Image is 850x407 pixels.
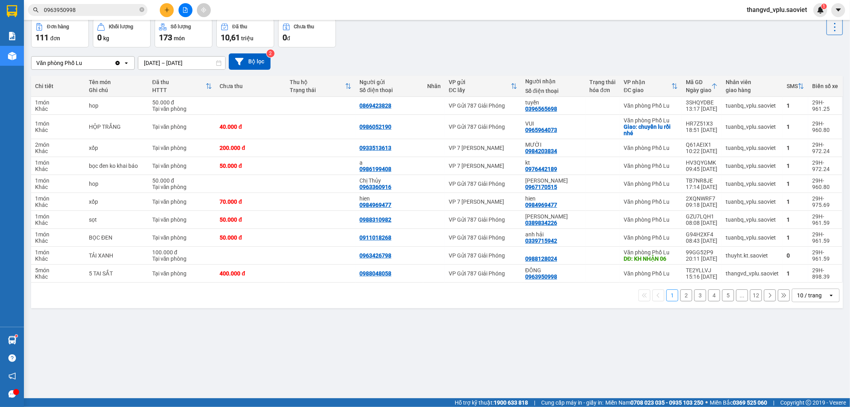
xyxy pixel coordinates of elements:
[445,76,521,97] th: Toggle SortBy
[89,216,144,223] div: sọt
[835,6,842,14] span: caret-down
[812,177,838,190] div: 29H-960.80
[686,87,711,93] div: Ngày giao
[35,166,81,172] div: Khác
[705,401,708,404] span: ⚪️
[686,148,718,154] div: 10:22 [DATE]
[359,216,391,223] div: 0988310982
[152,234,212,241] div: Tại văn phòng
[109,24,133,29] div: Khối lượng
[624,216,678,223] div: Văn phòng Phố Lu
[283,33,287,42] span: 0
[93,19,151,47] button: Khối lượng0kg
[726,181,779,187] div: tuanbq_vplu.saoviet
[8,354,16,362] span: question-circle
[605,398,703,407] span: Miền Nam
[455,398,528,407] span: Hỗ trợ kỹ thuật:
[686,120,718,127] div: HR7Z51X3
[232,24,247,29] div: Đã thu
[89,87,144,93] div: Ghi chú
[812,120,838,133] div: 29H-960.80
[220,216,282,223] div: 50.000 đ
[220,124,282,130] div: 40.000 đ
[35,195,81,202] div: 1 món
[89,270,144,277] div: 5 TAI SẮT
[152,106,212,112] div: Tại văn phòng
[220,199,282,205] div: 70.000 đ
[812,249,838,262] div: 29H-961.59
[152,145,212,151] div: Tại văn phòng
[179,3,192,17] button: file-add
[525,142,581,148] div: MƯỜI
[50,35,60,41] span: đơn
[47,24,69,29] div: Đơn hàng
[525,195,581,202] div: hien
[812,195,838,208] div: 29H-975.69
[290,79,345,85] div: Thu hộ
[686,127,718,133] div: 18:51 [DATE]
[35,142,81,148] div: 2 món
[525,213,581,220] div: Anh Điệp
[787,252,804,259] div: 0
[525,220,557,226] div: 0389834226
[812,83,838,89] div: Biển số xe
[449,79,511,85] div: VP gửi
[817,6,824,14] img: icon-new-feature
[740,5,813,15] span: thangvd_vplu.saoviet
[589,79,616,85] div: Trạng thái
[686,256,718,262] div: 20:11 [DATE]
[220,83,282,89] div: Chưa thu
[286,76,355,97] th: Toggle SortBy
[686,220,718,226] div: 08:08 [DATE]
[686,213,718,220] div: GZU7LQH1
[624,199,678,205] div: Văn phòng Phố Lu
[624,124,678,136] div: Giao: chuyển lu rồi nhé
[220,145,282,151] div: 200.000 đ
[359,166,391,172] div: 0986199408
[686,142,718,148] div: Q61AEIX1
[152,177,212,184] div: 50.000 đ
[290,87,345,93] div: Trạng thái
[159,33,172,42] span: 173
[525,78,581,85] div: Người nhận
[449,163,517,169] div: VP 7 [PERSON_NAME]
[220,270,282,277] div: 400.000 đ
[726,102,779,109] div: tuanbq_vplu.saoviet
[624,145,678,151] div: Văn phòng Phố Lu
[831,3,845,17] button: caret-down
[35,202,81,208] div: Khác
[35,256,81,262] div: Khác
[620,76,682,97] th: Toggle SortBy
[8,52,16,60] img: warehouse-icon
[525,148,557,154] div: 0984203834
[733,399,767,406] strong: 0369 525 060
[726,270,779,277] div: thangvd_vplu.saoviet
[787,234,804,241] div: 1
[449,181,517,187] div: VP Gửi 787 Giải Phóng
[726,199,779,205] div: tuanbq_vplu.saoviet
[152,163,212,169] div: Tại văn phòng
[787,199,804,205] div: 1
[35,33,49,42] span: 111
[160,3,174,17] button: plus
[686,273,718,280] div: 15:16 [DATE]
[35,83,81,89] div: Chi tiết
[726,124,779,130] div: tuanbq_vplu.saoviet
[449,87,511,93] div: ĐC lấy
[103,35,109,41] span: kg
[710,398,767,407] span: Miền Bắc
[35,267,81,273] div: 5 món
[8,390,16,398] span: message
[686,249,718,256] div: 99GG52P9
[525,231,581,238] div: anh hải
[33,7,39,13] span: search
[35,249,81,256] div: 1 món
[148,76,216,97] th: Toggle SortBy
[152,79,206,85] div: Đã thu
[89,79,144,85] div: Tên món
[525,166,557,172] div: 0976442189
[686,99,718,106] div: 3SHQYDBE
[359,252,391,259] div: 0963426798
[624,256,678,262] div: DĐ: KH NHẬN 06
[220,163,282,169] div: 50.000 đ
